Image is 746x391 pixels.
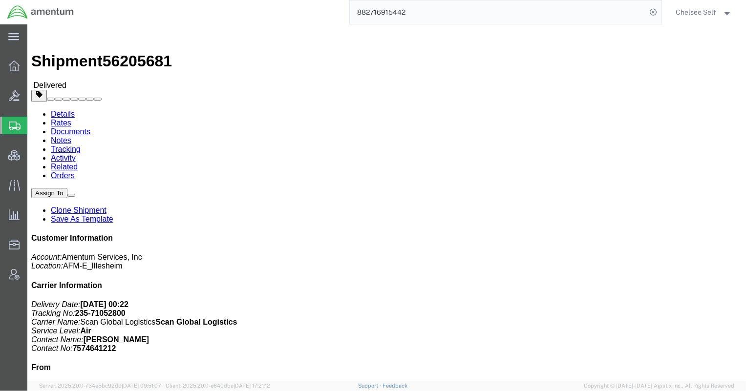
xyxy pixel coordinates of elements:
span: [DATE] 09:51:07 [122,383,161,389]
span: Server: 2025.20.0-734e5bc92d9 [39,383,161,389]
iframe: FS Legacy Container [27,24,746,381]
span: Chelsee Self [676,7,717,18]
a: Support [358,383,383,389]
img: logo [7,5,74,20]
a: Feedback [383,383,407,389]
span: [DATE] 17:21:12 [234,383,270,389]
button: Chelsee Self [676,6,733,18]
span: Copyright © [DATE]-[DATE] Agistix Inc., All Rights Reserved [584,382,734,390]
input: Search for shipment number, reference number [350,0,647,24]
span: Client: 2025.20.0-e640dba [166,383,270,389]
